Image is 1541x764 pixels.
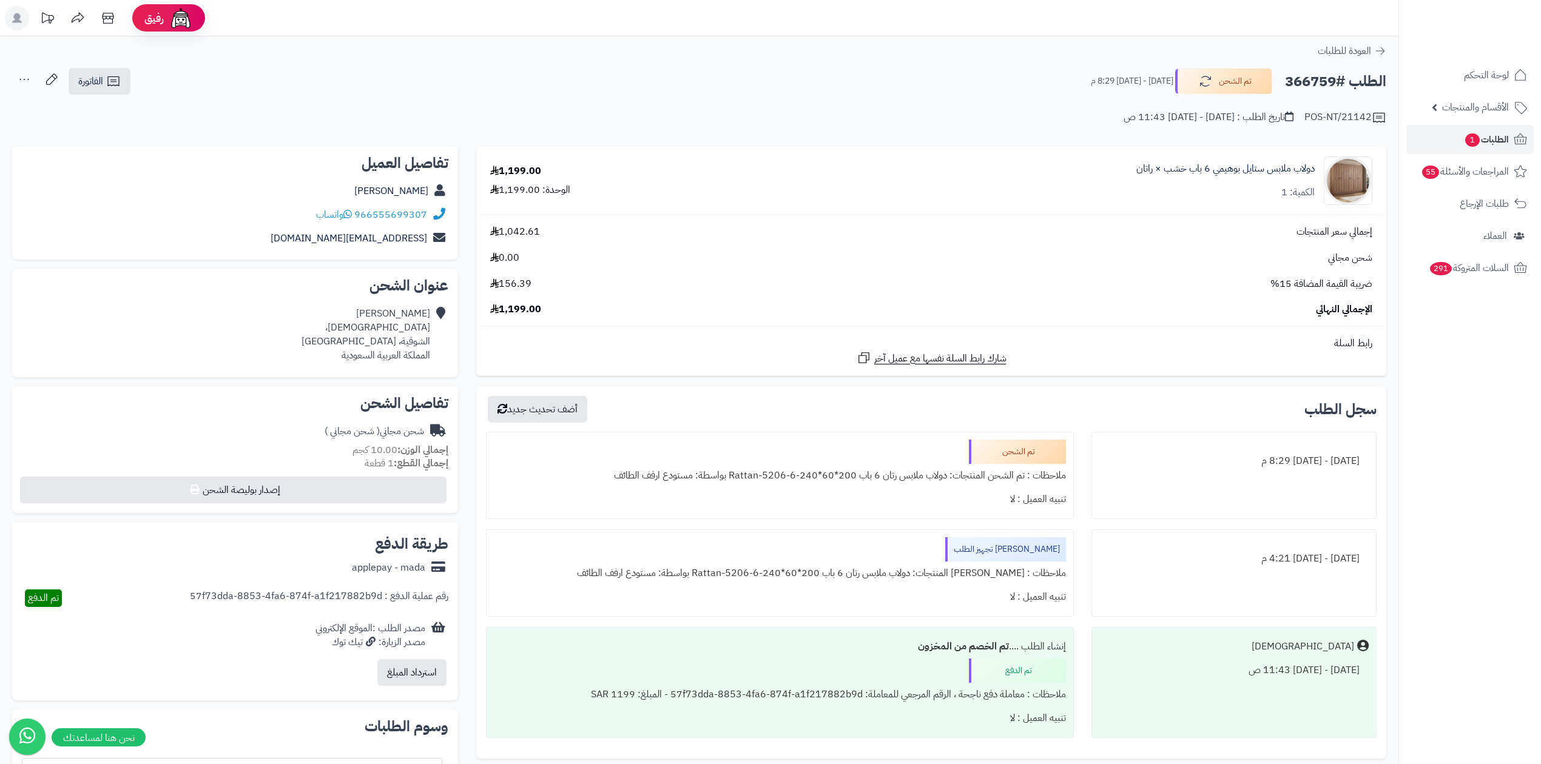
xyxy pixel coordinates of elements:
[494,585,1066,609] div: تنبيه العميل : لا
[169,6,193,30] img: ai-face.png
[1297,225,1372,239] span: إجمالي سعر المنتجات
[490,164,541,178] div: 1,199.00
[490,251,519,265] span: 0.00
[354,207,427,222] a: 966555699307
[857,350,1007,366] a: شارك رابط السلة نفسها مع عميل آخر
[1175,69,1272,94] button: تم الشحن
[375,537,448,551] h2: طريقة الدفع
[490,277,531,291] span: 156.39
[302,307,430,362] div: [PERSON_NAME] [DEMOGRAPHIC_DATA]، الشوقية، [GEOGRAPHIC_DATA] المملكة العربية السعودية
[1281,186,1315,199] div: الكمية: 1
[144,11,164,25] span: رفيق
[1464,131,1509,148] span: الطلبات
[1285,69,1386,94] h2: الطلب #366759
[32,6,62,33] a: تحديثات المنصة
[325,424,424,438] div: شحن مجاني
[1324,156,1372,205] img: 1749982072-1-90x90.jpg
[1124,110,1293,124] div: تاريخ الطلب : [DATE] - [DATE] 11:43 ص
[1316,303,1372,317] span: الإجمالي النهائي
[69,68,130,95] a: الفاتورة
[1442,99,1509,116] span: الأقسام والمنتجات
[22,156,448,170] h2: تفاصيل العميل
[377,659,447,686] button: استرداد المبلغ
[22,719,448,734] h2: وسوم الطلبات
[354,184,428,198] a: [PERSON_NAME]
[1099,658,1369,682] div: [DATE] - [DATE] 11:43 ص
[22,278,448,293] h2: عنوان الشحن
[365,456,448,471] small: 1 قطعة
[1406,61,1534,90] a: لوحة التحكم
[490,225,540,239] span: 1,042.61
[490,303,541,317] span: 1,199.00
[481,337,1381,350] div: رابط السلة
[1483,227,1507,244] span: العملاء
[1465,133,1480,147] span: 1
[494,464,1066,488] div: ملاحظات : تم الشحن المنتجات: دولاب ملابس رتان 6 باب 200*60*240-Rattan-5206-6 بواسطة: مستودع ارفف ...
[316,207,352,222] a: واتساب
[22,396,448,410] h2: تفاصيل الشحن
[352,561,425,575] div: applepay - mada
[494,706,1066,730] div: تنبيه العميل : لا
[1406,253,1534,283] a: السلات المتروكة291
[78,74,103,89] span: الفاتورة
[1406,221,1534,250] a: العملاء
[394,456,448,471] strong: إجمالي القطع:
[490,183,570,197] div: الوحدة: 1,199.00
[271,231,427,246] a: [EMAIL_ADDRESS][DOMAIN_NAME]
[1304,110,1386,125] div: POS-NT/21142
[874,352,1007,366] span: شارك رابط السلة نفسها مع عميل آخر
[494,683,1066,706] div: ملاحظات : معاملة دفع ناجحة ، الرقم المرجعي للمعاملة: 57f73dda-8853-4fa6-874f-a1f217882b9d - المبل...
[1099,547,1369,571] div: [DATE] - [DATE] 4:21 م
[1318,44,1386,58] a: العودة للطلبات
[1430,262,1452,275] span: 291
[20,477,447,503] button: إصدار بوليصة الشحن
[352,443,448,457] small: 10.00 كجم
[315,622,425,649] div: مصدر الطلب :الموقع الإلكتروني
[1091,75,1173,87] small: [DATE] - [DATE] 8:29 م
[1318,44,1371,58] span: العودة للطلبات
[494,561,1066,585] div: ملاحظات : [PERSON_NAME] المنتجات: دولاب ملابس رتان 6 باب 200*60*240-Rattan-5206-6 بواسطة: مستودع ...
[918,639,1009,654] b: تم الخصم من المخزون
[28,591,59,605] span: تم الدفع
[1136,162,1315,176] a: دولاب ملابس ستايل بوهيمي 6 باب خشب × راتان
[1406,157,1534,186] a: المراجعات والأسئلة55
[315,635,425,649] div: مصدر الزيارة: تيك توك
[1406,125,1534,154] a: الطلبات1
[969,440,1066,464] div: تم الشحن
[1406,189,1534,218] a: طلبات الإرجاع
[945,537,1066,561] div: [PERSON_NAME] تجهيز الطلب
[494,635,1066,658] div: إنشاء الطلب ....
[1304,402,1377,417] h3: سجل الطلب
[488,396,587,423] button: أضف تحديث جديد
[397,443,448,457] strong: إجمالي الوزن:
[1422,166,1439,179] span: 55
[494,488,1066,511] div: تنبيه العميل : لا
[1328,251,1372,265] span: شحن مجاني
[969,658,1066,683] div: تم الدفع
[325,424,380,438] span: ( شحن مجاني )
[1421,163,1509,180] span: المراجعات والأسئلة
[1429,260,1509,276] span: السلات المتروكة
[190,589,448,607] div: رقم عملية الدفع : 57f73dda-8853-4fa6-874f-a1f217882b9d
[1099,449,1369,473] div: [DATE] - [DATE] 8:29 م
[1464,67,1509,84] span: لوحة التحكم
[1270,277,1372,291] span: ضريبة القيمة المضافة 15%
[1460,195,1509,212] span: طلبات الإرجاع
[1252,640,1354,654] div: [DEMOGRAPHIC_DATA]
